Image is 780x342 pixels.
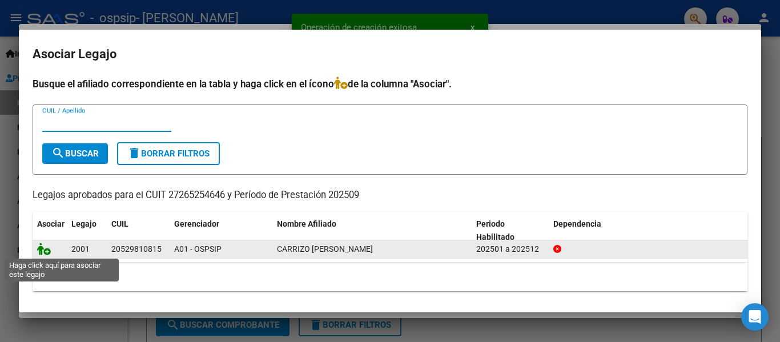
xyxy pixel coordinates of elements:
[33,43,747,65] h2: Asociar Legajo
[42,143,108,164] button: Buscar
[476,219,514,242] span: Periodo Habilitado
[170,212,272,250] datatable-header-cell: Gerenciador
[472,212,549,250] datatable-header-cell: Periodo Habilitado
[33,212,67,250] datatable-header-cell: Asociar
[111,219,128,228] span: CUIL
[33,188,747,203] p: Legajos aprobados para el CUIT 27265254646 y Período de Prestación 202509
[741,303,769,331] div: Open Intercom Messenger
[111,243,162,256] div: 20529810815
[107,212,170,250] datatable-header-cell: CUIL
[33,263,747,291] div: 1 registros
[127,146,141,160] mat-icon: delete
[174,244,222,254] span: A01 - OSPSIP
[117,142,220,165] button: Borrar Filtros
[174,219,219,228] span: Gerenciador
[127,148,210,159] span: Borrar Filtros
[67,212,107,250] datatable-header-cell: Legajo
[553,219,601,228] span: Dependencia
[549,212,748,250] datatable-header-cell: Dependencia
[33,77,747,91] h4: Busque el afiliado correspondiente en la tabla y haga click en el ícono de la columna "Asociar".
[37,219,65,228] span: Asociar
[51,148,99,159] span: Buscar
[277,219,336,228] span: Nombre Afiliado
[71,219,97,228] span: Legajo
[71,244,90,254] span: 2001
[272,212,472,250] datatable-header-cell: Nombre Afiliado
[476,243,544,256] div: 202501 a 202512
[51,146,65,160] mat-icon: search
[277,244,373,254] span: CARRIZO ANGEL EZEQUIEL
